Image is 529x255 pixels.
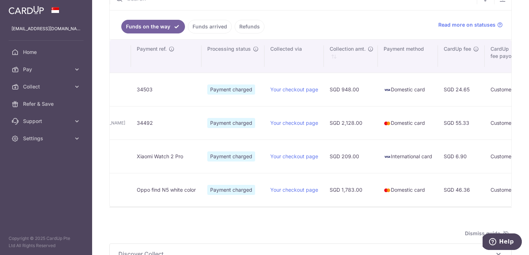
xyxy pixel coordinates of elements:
td: Domestic card [378,106,438,140]
span: Payment ref. [137,45,167,53]
span: Collection amt. [330,45,366,53]
th: Processing status [202,40,264,73]
span: Read more on statuses [438,21,496,28]
span: Settings [23,135,71,142]
th: Payment method [378,40,438,73]
span: Dismiss guide [465,229,509,238]
td: SGD 2,128.00 [324,106,378,140]
span: Help [17,5,31,12]
iframe: Opens a widget where you can find more information [483,233,522,251]
img: CardUp [9,6,44,14]
td: Oppo find N5 white color [131,173,202,206]
span: CardUp fee payor [490,45,513,60]
span: Payment charged [207,151,255,161]
td: International card [378,140,438,173]
td: Xiaomi Watch 2 Pro [131,140,202,173]
img: mastercard-sm-87a3fd1e0bddd137fecb07648320f44c262e2538e7db6024463105ddbc961eb2.png [384,120,391,127]
span: Processing status [207,45,251,53]
a: Your checkout page [270,187,318,193]
td: Domestic card [378,173,438,206]
a: Your checkout page [270,153,318,159]
th: CardUpfee payor [485,40,527,73]
th: Payment ref. [131,40,202,73]
p: [EMAIL_ADDRESS][DOMAIN_NAME] [12,25,81,32]
td: Domestic card [378,73,438,106]
td: SGD 46.36 [438,173,485,206]
a: Read more on statuses [438,21,503,28]
a: Your checkout page [270,86,318,92]
img: visa-sm-192604c4577d2d35970c8ed26b86981c2741ebd56154ab54ad91a526f0f24972.png [384,153,391,160]
td: SGD 24.65 [438,73,485,106]
img: visa-sm-192604c4577d2d35970c8ed26b86981c2741ebd56154ab54ad91a526f0f24972.png [384,86,391,94]
th: CardUp fee [438,40,485,73]
span: CardUp fee [444,45,471,53]
span: Payment charged [207,185,255,195]
span: Pay [23,66,71,73]
span: Payment charged [207,118,255,128]
a: Funds on the way [121,20,185,33]
span: Support [23,118,71,125]
td: SGD 209.00 [324,140,378,173]
span: Payment charged [207,85,255,95]
span: Home [23,49,71,56]
th: Collection amt. : activate to sort column ascending [324,40,378,73]
td: Customer [485,106,527,140]
td: SGD 6.90 [438,140,485,173]
td: SGD 948.00 [324,73,378,106]
td: 34503 [131,73,202,106]
a: Refunds [235,20,264,33]
td: 34492 [131,106,202,140]
a: Your checkout page [270,120,318,126]
th: Collected via [264,40,324,73]
td: Customer [485,73,527,106]
img: mastercard-sm-87a3fd1e0bddd137fecb07648320f44c262e2538e7db6024463105ddbc961eb2.png [384,187,391,194]
td: Customer [485,140,527,173]
span: Refer & Save [23,100,71,108]
span: Collect [23,83,71,90]
td: SGD 1,783.00 [324,173,378,206]
a: Funds arrived [188,20,232,33]
td: Customer [485,173,527,206]
td: SGD 55.33 [438,106,485,140]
